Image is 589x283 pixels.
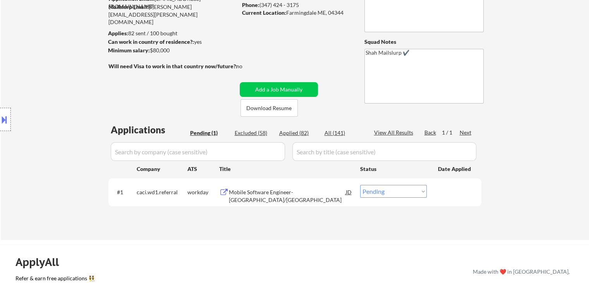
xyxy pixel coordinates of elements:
[240,82,318,97] button: Add a Job Manually
[242,2,259,8] strong: Phone:
[364,38,484,46] div: Squad Notes
[374,129,416,136] div: View All Results
[108,3,149,10] strong: Mailslurp Email:
[108,47,237,54] div: $80,000
[242,9,286,16] strong: Current Location:
[117,188,131,196] div: #1
[236,62,258,70] div: no
[292,142,476,161] input: Search by title (case sensitive)
[15,255,68,269] div: ApplyAll
[438,165,472,173] div: Date Applied
[108,47,150,53] strong: Minimum salary:
[108,30,128,36] strong: Applies:
[111,125,187,135] div: Applications
[219,165,353,173] div: Title
[360,162,427,176] div: Status
[108,38,235,46] div: yes
[108,29,237,37] div: 82 sent / 100 bought
[111,142,285,161] input: Search by company (case sensitive)
[137,165,187,173] div: Company
[108,38,194,45] strong: Can work in country of residence?:
[242,1,352,9] div: (347) 424 - 3175
[137,188,187,196] div: caci.wd1.referral
[424,129,437,136] div: Back
[345,185,353,199] div: JD
[460,129,472,136] div: Next
[190,129,229,137] div: Pending (1)
[108,3,237,26] div: [PERSON_NAME][EMAIL_ADDRESS][PERSON_NAME][DOMAIN_NAME]
[229,188,346,204] div: Mobile Software Engineer- [GEOGRAPHIC_DATA]/[GEOGRAPHIC_DATA]
[187,188,219,196] div: workday
[108,63,237,69] strong: Will need Visa to work in that country now/future?:
[279,129,318,137] div: Applied (82)
[325,129,363,137] div: All (141)
[240,99,298,117] button: Download Resume
[442,129,460,136] div: 1 / 1
[242,9,352,17] div: Farmingdale ME, 04344
[187,165,219,173] div: ATS
[235,129,273,137] div: Excluded (58)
